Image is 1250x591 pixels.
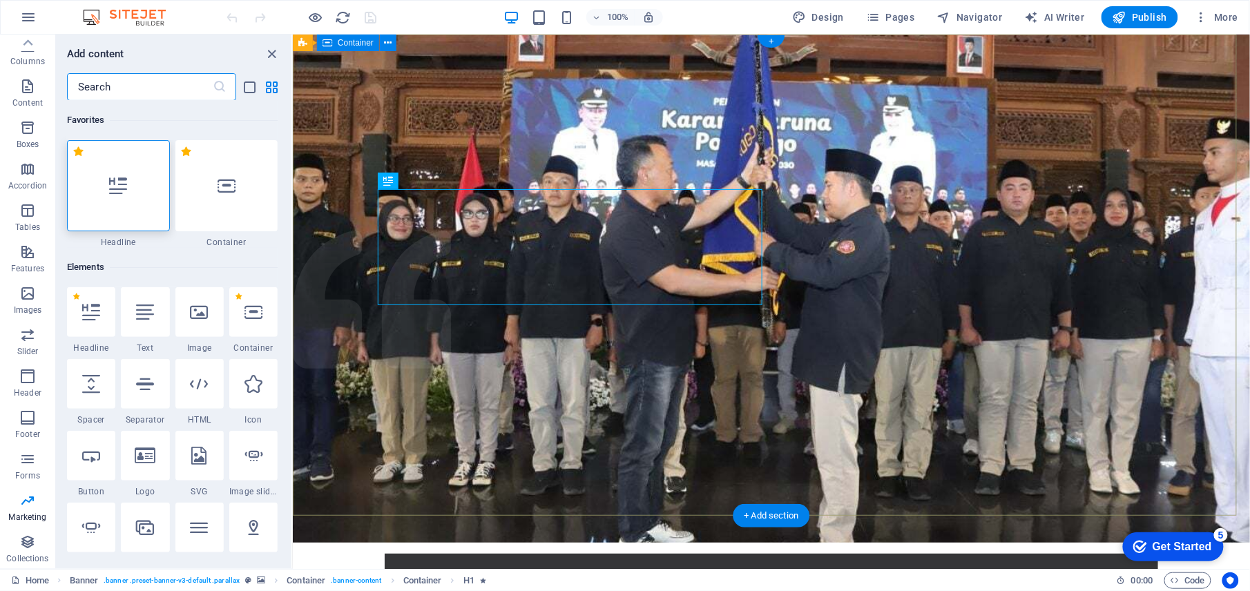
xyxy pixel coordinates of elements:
[12,97,43,108] p: Content
[336,10,352,26] i: Reload page
[1019,6,1090,28] button: AI Writer
[1113,10,1167,24] span: Publish
[121,287,169,353] div: Text
[229,486,278,497] span: Image slider
[229,359,278,425] div: Icon
[70,572,99,589] span: Click to select. Double-click to edit
[1102,6,1178,28] button: Publish
[67,112,278,128] h6: Favorites
[733,504,810,527] div: + Add section
[643,11,655,23] i: On resize automatically adjust zoom level to fit chosen device.
[104,572,240,589] span: . banner .preset-banner-v3-default .parallax
[121,359,169,425] div: Separator
[586,9,635,26] button: 100%
[264,79,280,95] button: grid-view
[866,10,914,24] span: Pages
[67,414,115,425] span: Spacer
[175,486,224,497] span: SVG
[175,287,224,353] div: Image
[175,342,224,353] span: Image
[37,15,97,28] div: Get Started
[463,572,474,589] span: Click to select. Double-click to edit
[1171,572,1205,589] span: Code
[14,304,42,316] p: Images
[67,237,170,248] span: Headline
[10,56,45,67] p: Columns
[6,553,48,564] p: Collections
[67,46,124,62] h6: Add content
[175,359,224,425] div: HTML
[932,6,1008,28] button: Navigator
[307,9,324,26] button: Click here to leave preview mode and continue editing
[175,237,278,248] span: Container
[121,414,169,425] span: Separator
[17,346,39,357] p: Slider
[787,6,850,28] button: Design
[15,429,40,440] p: Footer
[15,222,40,233] p: Tables
[480,577,486,584] i: Element contains an animation
[67,73,213,101] input: Search
[79,9,183,26] img: Editor Logo
[793,10,845,24] span: Design
[335,9,352,26] button: reload
[121,486,169,497] span: Logo
[175,414,224,425] span: HTML
[229,431,278,497] div: Image slider
[70,572,487,589] nav: breadcrumb
[229,287,278,353] div: Container
[1222,572,1239,589] button: Usercentrics
[1189,6,1244,28] button: More
[758,35,785,48] div: +
[403,572,442,589] span: Click to select. Double-click to edit
[331,572,381,589] span: . banner-content
[1117,572,1153,589] h6: Session time
[67,359,115,425] div: Spacer
[1141,575,1143,585] span: :
[338,39,374,47] span: Container
[181,146,193,157] span: Remove from favorites
[860,6,920,28] button: Pages
[229,342,278,353] span: Container
[11,263,44,274] p: Features
[17,139,39,150] p: Boxes
[1131,572,1153,589] span: 00 00
[229,414,278,425] span: Icon
[175,140,278,248] div: Container
[67,259,278,275] h6: Elements
[242,79,258,95] button: list-view
[14,387,41,398] p: Header
[67,287,115,353] div: Headline
[245,577,251,584] i: This element is a customizable preset
[99,3,113,17] div: 5
[8,7,108,36] div: Get Started 5 items remaining, 0% complete
[287,572,325,589] span: Click to select. Double-click to edit
[607,9,629,26] h6: 100%
[937,10,1003,24] span: Navigator
[67,140,170,248] div: Headline
[8,512,46,523] p: Marketing
[1025,10,1085,24] span: AI Writer
[121,342,169,353] span: Text
[1195,10,1238,24] span: More
[73,146,84,157] span: Remove from favorites
[8,180,47,191] p: Accordion
[15,470,40,481] p: Forms
[257,577,265,584] i: This element contains a background
[121,431,169,497] div: Logo
[73,293,80,300] span: Remove from favorites
[67,431,115,497] div: Button
[235,293,242,300] span: Remove from favorites
[67,342,115,353] span: Headline
[67,486,115,497] span: Button
[264,46,280,62] button: close panel
[11,572,49,589] a: Click to cancel selection. Double-click to open Pages
[1164,572,1211,589] button: Code
[175,431,224,497] div: SVG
